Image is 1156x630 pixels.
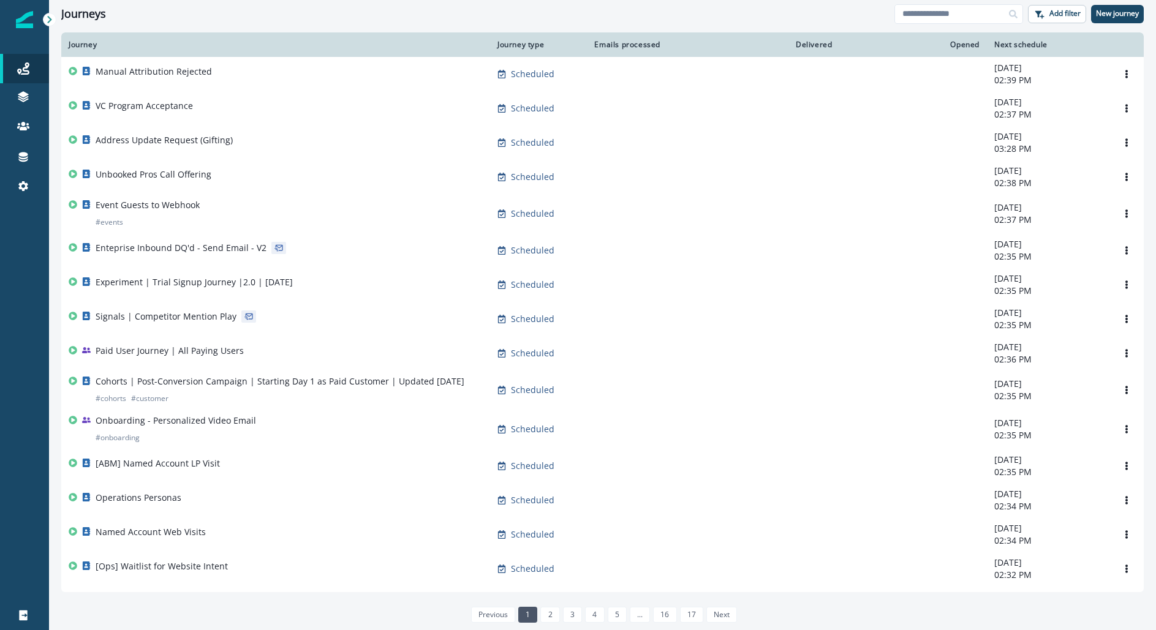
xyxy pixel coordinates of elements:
a: Unbooked Pros Call OfferingScheduled-[DATE]02:38 PMOptions [61,160,1144,194]
a: Paid User Journey | All Paying UsersScheduled-[DATE]02:36 PMOptions [61,336,1144,370]
button: Options [1117,560,1136,578]
p: Signals | Competitor Mention Play [96,310,236,323]
p: [DATE] [994,557,1102,569]
button: Options [1117,204,1136,223]
p: [DATE] [994,488,1102,500]
a: Page 3 [563,607,582,623]
p: Manual Attribution Rejected [96,66,212,78]
p: [DATE] [994,272,1102,285]
div: Emails processed [589,40,660,50]
p: Scheduled [511,384,554,396]
p: 02:38 PM [994,177,1102,189]
p: [DATE] [994,130,1102,143]
button: Options [1117,65,1136,83]
div: Delivered [675,40,832,50]
button: Options [1117,420,1136,438]
p: Unbooked Pros Call Offering [96,168,211,181]
p: [DATE] [994,454,1102,466]
div: Opened [847,40,980,50]
a: Named Account Web VisitsScheduled-[DATE]02:34 PMOptions [61,517,1144,552]
button: Options [1117,344,1136,362]
p: [DATE] [994,62,1102,74]
p: 02:37 PM [994,108,1102,121]
p: Event Guests to Webhook [96,199,200,211]
p: Scheduled [511,423,554,435]
a: Enteprise Inbound DQ'd - Send Email - V2Scheduled-[DATE]02:35 PMOptions [61,233,1144,268]
p: Scheduled [511,279,554,291]
p: [DATE] [994,591,1102,603]
p: Experiment | Trial Signup Journey |2.0 | [DATE] [96,276,293,288]
p: Onboarding - Personalized Video Email [96,414,256,427]
p: Named Account Web Visits [96,526,206,538]
a: Operations PersonasScheduled-[DATE]02:34 PMOptions [61,483,1144,517]
a: Page 5 [608,607,627,623]
button: Options [1117,310,1136,328]
p: VC Program Acceptance [96,100,193,112]
a: [ABM] Named Account LP VisitScheduled-[DATE]02:35 PMOptions [61,449,1144,483]
button: Options [1117,381,1136,399]
p: [ABM] Named Account LP Visit [96,457,220,470]
p: Scheduled [511,208,554,220]
p: [DATE] [994,522,1102,534]
a: Page 17 [680,607,703,623]
p: [DATE] [994,96,1102,108]
button: Options [1117,491,1136,509]
a: Next page [706,607,737,623]
p: Scheduled [511,460,554,472]
button: Options [1117,276,1136,294]
button: Options [1117,525,1136,544]
img: Inflection [16,11,33,28]
p: Cohorts | Post-Conversion Campaign | Starting Day 1 as Paid Customer | Updated [DATE] [96,375,464,388]
p: 02:37 PM [994,214,1102,226]
a: Experiment | Trial Signup Journey |2.0 | [DATE]Scheduled-[DATE]02:35 PMOptions [61,268,1144,302]
p: Scheduled [511,102,554,114]
h1: Journeys [61,7,106,21]
p: [DATE] [994,238,1102,250]
div: Journey type [497,40,575,50]
p: # onboarding [96,432,140,444]
a: Page 4 [585,607,604,623]
p: 03:28 PM [994,143,1102,155]
ul: Pagination [468,607,738,623]
p: [Ops] Waitlist for Website Intent [96,560,228,572]
p: Scheduled [511,137,554,149]
a: [Ops] Waitlist for Website IntentScheduled-[DATE]02:32 PMOptions [61,552,1144,586]
a: Page 16 [653,607,676,623]
p: [DATE] [994,165,1102,177]
p: Scheduled [511,563,554,575]
p: Scheduled [511,171,554,183]
a: NPS survey detractors emailScheduled-[DATE]02:32 PMOptions [61,586,1144,620]
a: Page 1 is your current page [518,607,537,623]
p: Scheduled [511,494,554,506]
p: [DATE] [994,307,1102,319]
p: Scheduled [511,347,554,359]
p: [DATE] [994,201,1102,214]
div: Journey [69,40,483,50]
p: Enteprise Inbound DQ'd - Send Email - V2 [96,242,266,254]
p: Scheduled [511,68,554,80]
p: 02:35 PM [994,319,1102,331]
p: 02:34 PM [994,534,1102,547]
p: New journey [1096,9,1139,18]
p: Address Update Request (Gifting) [96,134,233,146]
p: 02:32 PM [994,569,1102,581]
button: Options [1117,457,1136,475]
p: # cohorts [96,392,126,405]
button: New journey [1091,5,1144,23]
p: Scheduled [511,528,554,541]
p: [DATE] [994,341,1102,353]
a: Page 2 [540,607,559,623]
a: Signals | Competitor Mention PlayScheduled-[DATE]02:35 PMOptions [61,302,1144,336]
a: Onboarding - Personalized Video Email#onboardingScheduled-[DATE]02:35 PMOptions [61,410,1144,449]
button: Options [1117,241,1136,260]
a: Jump forward [630,607,650,623]
div: Next schedule [994,40,1102,50]
a: Manual Attribution RejectedScheduled-[DATE]02:39 PMOptions [61,57,1144,91]
p: 02:35 PM [994,466,1102,478]
p: 02:35 PM [994,390,1102,402]
a: Event Guests to Webhook#eventsScheduled-[DATE]02:37 PMOptions [61,194,1144,233]
p: # events [96,216,123,228]
button: Options [1117,168,1136,186]
p: Operations Personas [96,492,181,504]
p: [DATE] [994,417,1102,429]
